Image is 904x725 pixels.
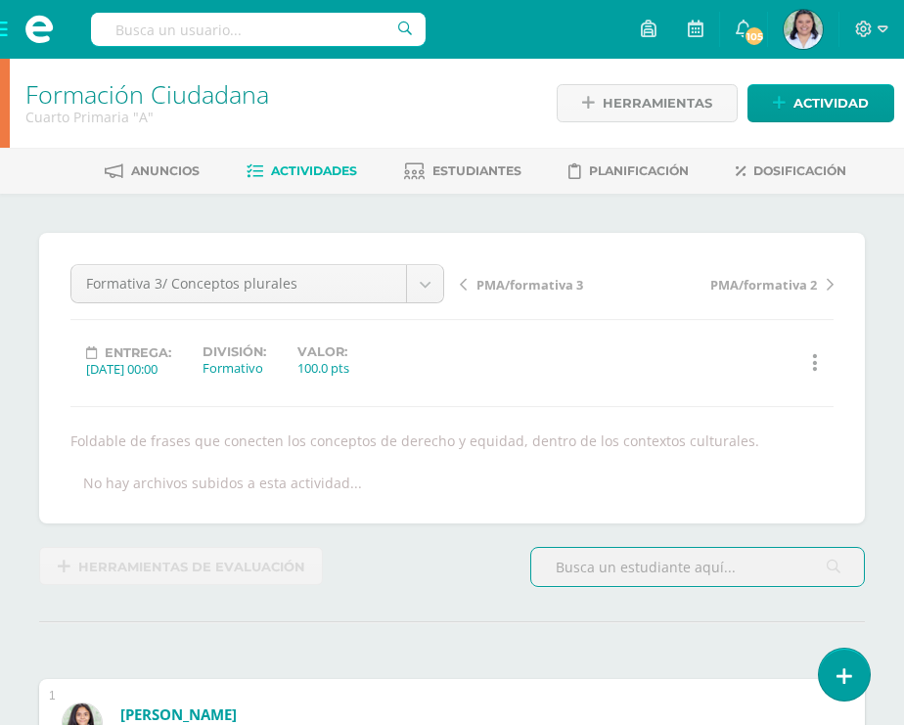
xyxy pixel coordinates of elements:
[131,163,200,178] span: Anuncios
[203,359,266,377] div: Formativo
[25,80,531,108] h1: Formación Ciudadana
[91,13,426,46] input: Busca un usuario...
[603,85,712,121] span: Herramientas
[83,474,362,492] div: No hay archivos subidos a esta actividad...
[747,84,894,122] a: Actividad
[271,163,357,178] span: Actividades
[793,85,869,121] span: Actividad
[736,156,846,187] a: Dosificación
[744,25,765,47] span: 105
[105,345,171,360] span: Entrega:
[105,156,200,187] a: Anuncios
[78,549,305,585] span: Herramientas de evaluación
[203,344,266,359] label: División:
[432,163,521,178] span: Estudiantes
[247,156,357,187] a: Actividades
[557,84,738,122] a: Herramientas
[476,276,583,294] span: PMA/formativa 3
[25,108,531,126] div: Cuarto Primaria 'A'
[63,431,841,450] div: Foldable de frases que conecten los conceptos de derecho y equidad, dentro de los contextos cultu...
[86,265,391,302] span: Formativa 3/ Conceptos plurales
[460,274,647,294] a: PMA/formativa 3
[297,359,349,377] div: 100.0 pts
[71,265,443,302] a: Formativa 3/ Conceptos plurales
[589,163,689,178] span: Planificación
[531,548,864,586] input: Busca un estudiante aquí...
[297,344,349,359] label: Valor:
[647,274,834,294] a: PMA/formativa 2
[753,163,846,178] span: Dosificación
[404,156,521,187] a: Estudiantes
[25,77,269,111] a: Formación Ciudadana
[568,156,689,187] a: Planificación
[710,276,817,294] span: PMA/formativa 2
[120,704,237,724] a: [PERSON_NAME]
[784,10,823,49] img: 2e6c258da9ccee66aa00087072d4f1d6.png
[86,360,171,378] div: [DATE] 00:00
